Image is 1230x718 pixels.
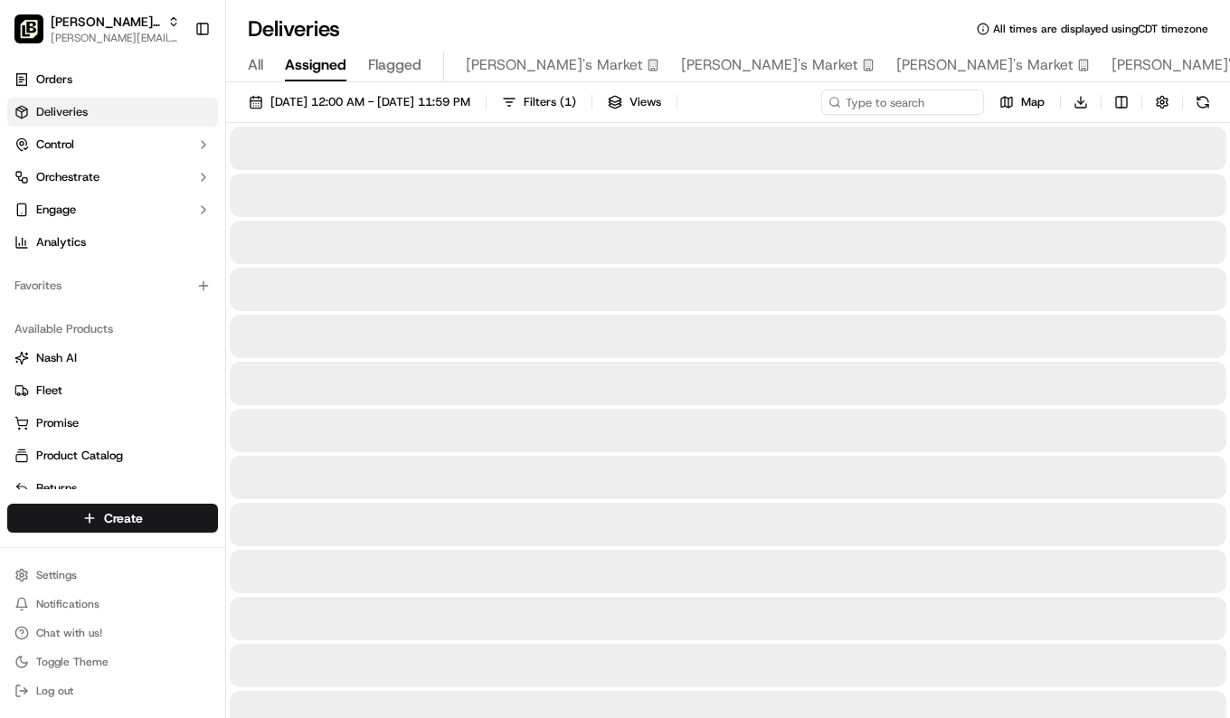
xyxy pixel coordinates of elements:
span: Toggle Theme [36,655,109,669]
span: Nash AI [36,350,77,366]
button: Create [7,504,218,533]
img: Pei Wei Parent Org [14,14,43,43]
span: Views [629,94,661,110]
button: Filters(1) [494,90,584,115]
button: Product Catalog [7,441,218,470]
button: Notifications [7,591,218,617]
button: Chat with us! [7,620,218,646]
span: Control [36,137,74,153]
span: ( 1 ) [560,94,576,110]
button: Settings [7,562,218,588]
button: Promise [7,409,218,438]
div: Available Products [7,315,218,344]
span: [PERSON_NAME]'s Market [681,54,858,76]
a: Promise [14,415,211,431]
button: Returns [7,474,218,503]
button: Map [991,90,1053,115]
a: Product Catalog [14,448,211,464]
a: Deliveries [7,98,218,127]
button: Pei Wei Parent Org[PERSON_NAME] Parent Org[PERSON_NAME][EMAIL_ADDRESS][PERSON_NAME][DOMAIN_NAME] [7,7,187,51]
input: Type to search [821,90,984,115]
span: Promise [36,415,79,431]
div: Favorites [7,271,218,300]
span: Map [1021,94,1045,110]
span: All [248,54,263,76]
span: Filters [524,94,576,110]
a: Fleet [14,383,211,399]
span: Orders [36,71,72,88]
span: Log out [36,684,73,698]
button: [DATE] 12:00 AM - [DATE] 11:59 PM [241,90,478,115]
span: Assigned [285,54,346,76]
span: Engage [36,202,76,218]
button: Views [600,90,669,115]
button: [PERSON_NAME][EMAIL_ADDRESS][PERSON_NAME][DOMAIN_NAME] [51,31,180,45]
span: Flagged [368,54,421,76]
button: Refresh [1190,90,1216,115]
a: Nash AI [14,350,211,366]
span: [DATE] 12:00 AM - [DATE] 11:59 PM [270,94,470,110]
span: [PERSON_NAME]'s Market [466,54,643,76]
button: Engage [7,195,218,224]
span: Fleet [36,383,62,399]
button: [PERSON_NAME] Parent Org [51,13,160,31]
button: Log out [7,678,218,704]
h1: Deliveries [248,14,340,43]
span: Create [104,509,143,527]
span: Orchestrate [36,169,99,185]
button: Nash AI [7,344,218,373]
span: Returns [36,480,77,496]
button: Toggle Theme [7,649,218,675]
span: Notifications [36,597,99,611]
span: [PERSON_NAME]'s Market [896,54,1074,76]
a: Returns [14,480,211,496]
span: Deliveries [36,104,88,120]
span: Chat with us! [36,626,102,640]
span: All times are displayed using CDT timezone [993,22,1208,36]
button: Control [7,130,218,159]
a: Orders [7,65,218,94]
a: Analytics [7,228,218,257]
button: Fleet [7,376,218,405]
span: Analytics [36,234,86,250]
span: Product Catalog [36,448,123,464]
button: Orchestrate [7,163,218,192]
span: Settings [36,568,77,582]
